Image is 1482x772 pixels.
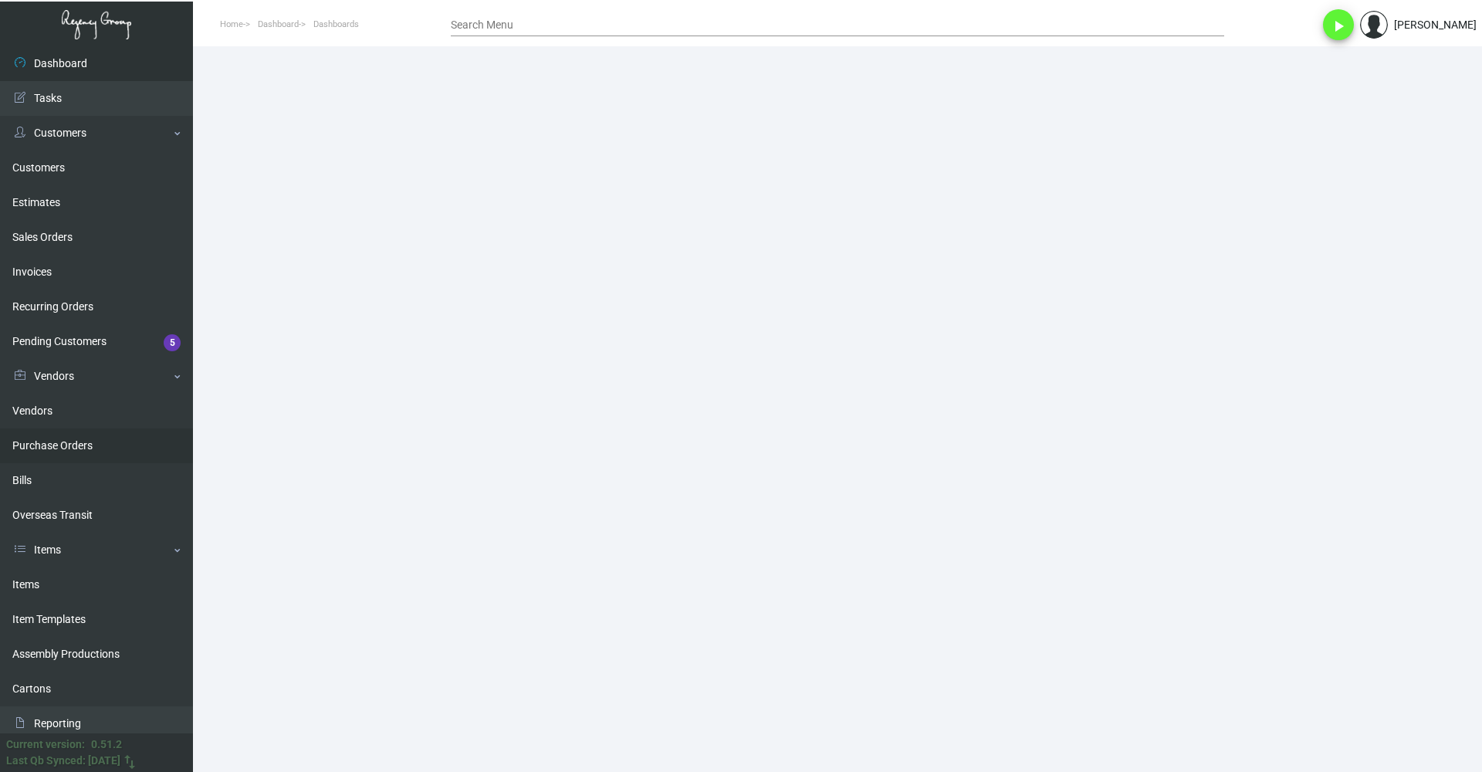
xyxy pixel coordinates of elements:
[1360,11,1388,39] img: admin@bootstrapmaster.com
[313,19,359,29] span: Dashboards
[258,19,299,29] span: Dashboard
[91,736,122,753] div: 0.51.2
[6,753,120,769] div: Last Qb Synced: [DATE]
[1323,9,1354,40] button: play_arrow
[1329,17,1348,36] i: play_arrow
[1394,17,1477,33] div: [PERSON_NAME]
[6,736,85,753] div: Current version:
[220,19,243,29] span: Home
